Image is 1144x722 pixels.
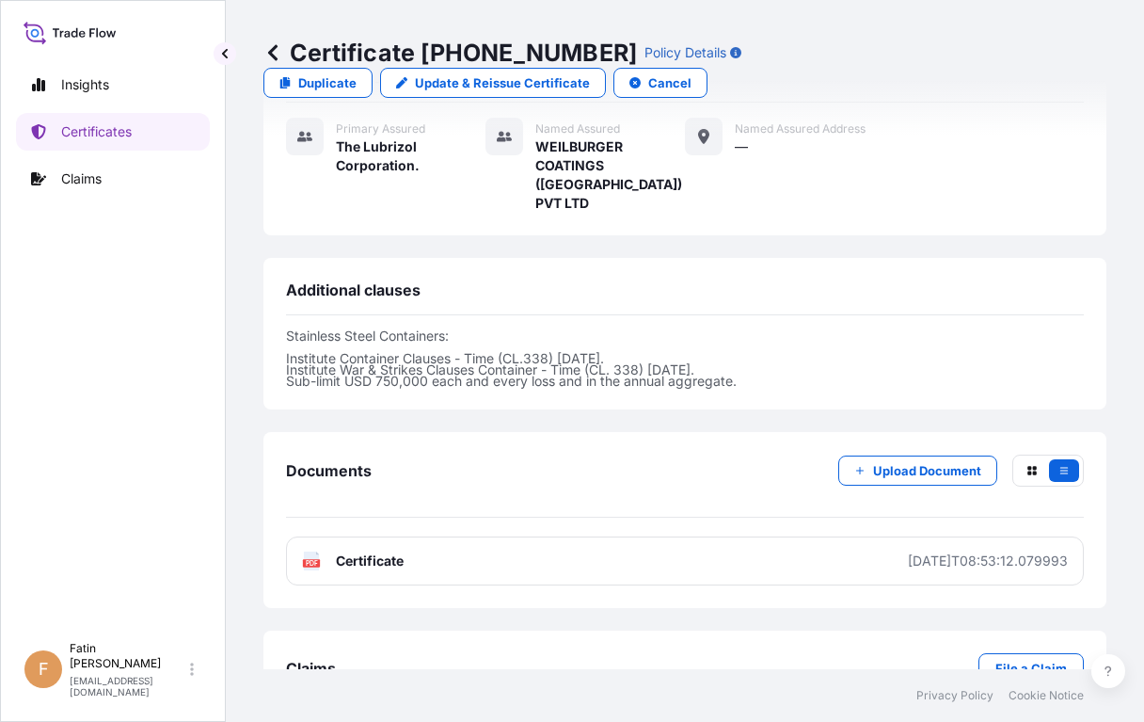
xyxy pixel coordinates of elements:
[380,68,606,98] a: Update & Reissue Certificate
[1009,688,1084,703] a: Cookie Notice
[286,330,1084,387] p: Stainless Steel Containers: Institute Container Clauses - Time (CL.338) [DATE]. Institute War & S...
[70,641,186,671] p: Fatin [PERSON_NAME]
[61,75,109,94] p: Insights
[535,137,685,213] span: WEILBURGER COATINGS ([GEOGRAPHIC_DATA]) PVT LTD
[648,73,691,92] p: Cancel
[336,137,485,175] span: The Lubrizol Corporation.
[735,137,748,156] span: —
[286,281,421,299] span: Additional clauses
[838,456,997,486] button: Upload Document
[908,552,1068,570] div: [DATE]T08:53:12.079993
[16,66,210,104] a: Insights
[61,169,102,188] p: Claims
[16,160,210,198] a: Claims
[336,552,404,570] span: Certificate
[286,659,336,678] span: Claims
[916,688,993,703] a: Privacy Policy
[16,113,210,151] a: Certificates
[873,461,981,480] p: Upload Document
[644,43,726,62] p: Policy Details
[61,122,132,141] p: Certificates
[39,660,49,679] span: F
[613,68,707,98] button: Cancel
[298,73,357,92] p: Duplicate
[286,461,372,480] span: Documents
[70,675,186,698] p: [EMAIL_ADDRESS][DOMAIN_NAME]
[306,560,318,567] text: PDF
[995,659,1067,678] p: File a Claim
[263,38,637,68] p: Certificate [PHONE_NUMBER]
[415,73,590,92] p: Update & Reissue Certificate
[263,68,373,98] a: Duplicate
[286,537,1084,586] a: PDFCertificate[DATE]T08:53:12.079993
[978,653,1084,683] a: File a Claim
